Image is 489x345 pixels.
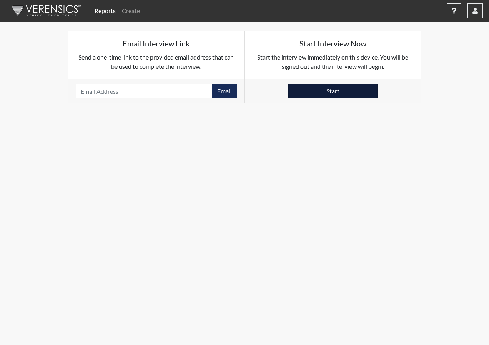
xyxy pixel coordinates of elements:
h5: Start Interview Now [253,39,414,48]
h5: Email Interview Link [76,39,237,48]
p: Send a one-time link to the provided email address that can be used to complete the interview. [76,53,237,71]
a: Create [119,3,143,18]
a: Reports [91,3,119,18]
p: Start the interview immediately on this device. You will be signed out and the interview will begin. [253,53,414,71]
button: Email [212,84,237,98]
input: Email Address [76,84,213,98]
button: Start [288,84,378,98]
